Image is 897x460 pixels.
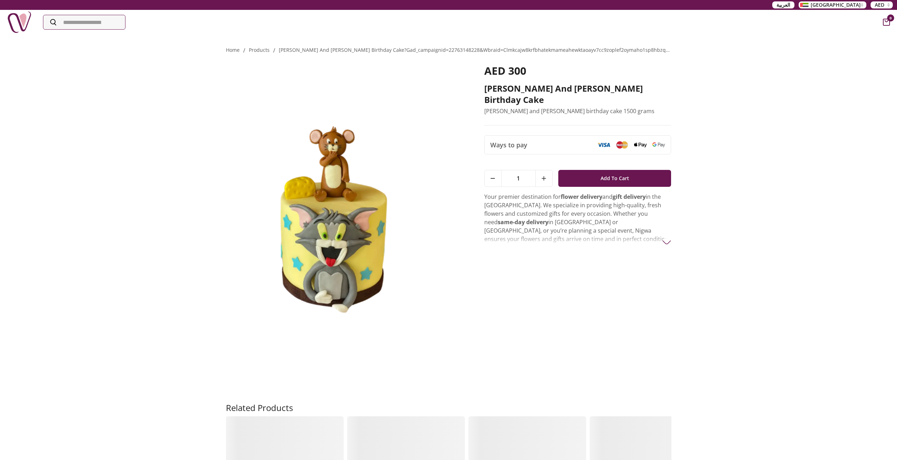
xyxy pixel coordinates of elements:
[226,65,465,386] img: Tom and Jerry birthday cake
[484,63,526,78] span: AED 300
[502,170,535,186] span: 1
[875,1,884,8] span: AED
[273,46,275,55] li: /
[561,193,602,201] strong: flower delivery
[883,19,890,26] button: cart-button
[799,1,866,8] button: [GEOGRAPHIC_DATA]
[871,1,893,8] button: AED
[7,10,32,35] img: Nigwa-uae-gifts
[249,47,270,53] a: products
[484,192,671,286] p: Your premier destination for and in the [GEOGRAPHIC_DATA]. We specialize in providing high-qualit...
[601,172,629,185] span: Add To Cart
[498,218,548,226] strong: same-day delivery
[634,142,647,148] img: Apple Pay
[558,170,671,187] button: Add To Cart
[616,141,628,148] img: Mastercard
[226,47,240,53] a: Home
[800,3,809,7] img: Arabic_dztd3n.png
[662,238,671,247] img: arrow
[490,140,527,150] span: Ways to pay
[776,1,790,8] span: العربية
[811,1,861,8] span: [GEOGRAPHIC_DATA]
[243,46,245,55] li: /
[226,402,293,413] h2: Related Products
[652,142,665,147] img: Google Pay
[484,83,671,105] h2: [PERSON_NAME] and [PERSON_NAME] birthday cake
[279,47,817,53] a: [PERSON_NAME] and [PERSON_NAME] birthday cake?gad_campaignid=22763148228&wbraid=clmkcajw8krfbhate...
[597,142,610,147] img: Visa
[43,15,125,29] input: Search
[613,193,646,201] strong: gift delivery
[887,14,894,22] span: 0
[484,107,671,115] p: [PERSON_NAME] and [PERSON_NAME] birthday cake 1500 grams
